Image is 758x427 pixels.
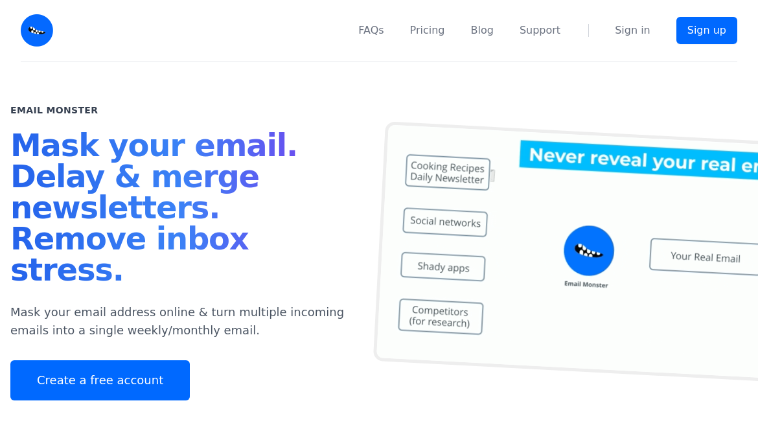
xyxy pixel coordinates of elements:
[10,104,98,117] h2: Email Monster
[21,14,53,47] img: Email Monster
[10,360,190,400] a: Create a free account
[471,23,494,38] a: Blog
[410,23,445,38] a: Pricing
[358,23,384,38] a: FAQs
[615,23,650,38] a: Sign in
[520,23,560,38] a: Support
[676,17,737,44] a: Sign up
[10,303,348,340] p: Mask your email address online & turn multiple incoming emails into a single weekly/monthly email.
[10,130,348,290] h1: Mask your email. Delay & merge newsletters. Remove inbox stress.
